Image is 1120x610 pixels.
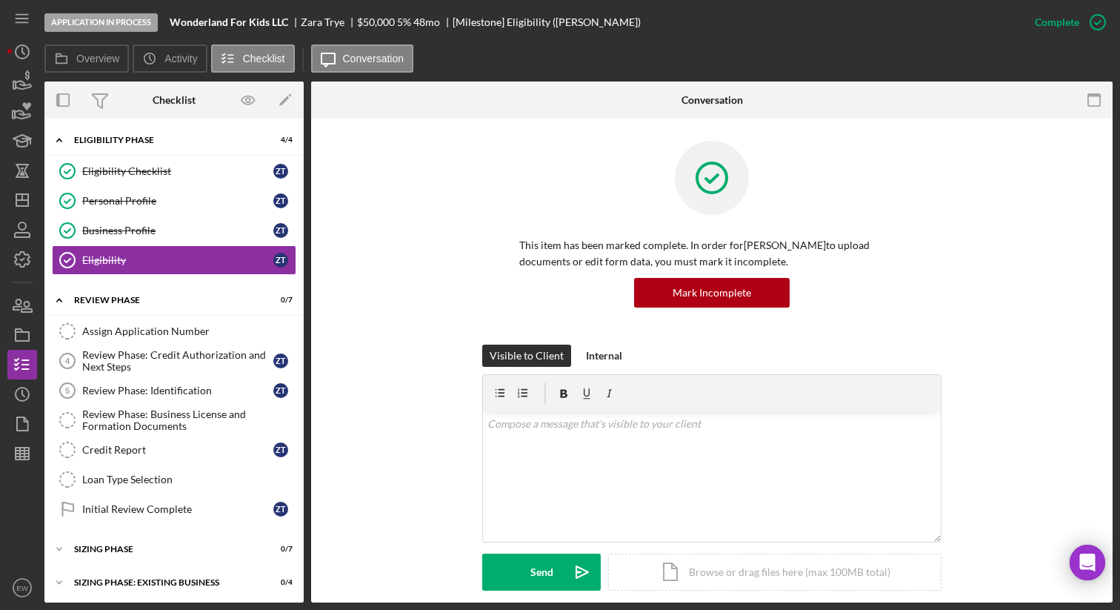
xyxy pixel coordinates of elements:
[52,245,296,275] a: EligibilityZT
[413,16,440,28] div: 48 mo
[164,53,197,64] label: Activity
[273,502,288,517] div: Z T
[65,386,70,395] tspan: 5
[211,44,295,73] button: Checklist
[44,44,129,73] button: Overview
[52,156,296,186] a: Eligibility ChecklistZT
[82,503,273,515] div: Initial Review Complete
[1035,7,1079,37] div: Complete
[82,254,273,266] div: Eligibility
[76,53,119,64] label: Overview
[681,94,743,106] div: Conversation
[82,349,273,373] div: Review Phase: Credit Authorization and Next Steps
[82,325,296,337] div: Assign Application Number
[266,296,293,305] div: 0 / 7
[52,316,296,346] a: Assign Application Number
[82,195,273,207] div: Personal Profile
[82,408,296,432] div: Review Phase: Business License and Formation Documents
[579,345,630,367] button: Internal
[1070,545,1105,580] div: Open Intercom Messenger
[133,44,207,73] button: Activity
[74,578,256,587] div: SIZING PHASE: EXISTING BUSINESS
[482,554,601,591] button: Send
[82,225,273,236] div: Business Profile
[586,345,622,367] div: Internal
[82,385,273,397] div: Review Phase: Identification
[74,136,256,145] div: Eligibility Phase
[273,383,288,398] div: Z T
[273,164,288,179] div: Z T
[266,545,293,554] div: 0 / 7
[519,237,904,271] p: This item has been marked complete. In order for [PERSON_NAME] to upload documents or edit form d...
[357,16,395,28] span: $50,000
[52,465,296,494] a: Loan Type Selection
[82,165,273,177] div: Eligibility Checklist
[82,474,296,485] div: Loan Type Selection
[482,345,571,367] button: Visible to Client
[273,354,288,368] div: Z T
[266,578,293,587] div: 0 / 4
[74,545,256,554] div: Sizing Phase
[266,136,293,145] div: 4 / 4
[243,53,285,64] label: Checklist
[530,554,553,591] div: Send
[301,16,357,28] div: Zara Trye
[673,278,751,308] div: Mark Incomplete
[44,13,158,32] div: Application In Process
[52,435,296,465] a: Credit ReportZT
[273,442,288,457] div: Z T
[52,186,296,216] a: Personal ProfileZT
[74,296,256,305] div: REVIEW PHASE
[52,405,296,435] a: Review Phase: Business License and Formation Documents
[153,94,196,106] div: Checklist
[311,44,414,73] button: Conversation
[7,573,37,603] button: EW
[273,223,288,238] div: Z T
[453,16,641,28] div: [Milestone] Eligibility ([PERSON_NAME])
[52,494,296,524] a: Initial Review CompleteZT
[273,193,288,208] div: Z T
[170,16,288,28] b: Wonderland For Kids LLC
[52,376,296,405] a: 5Review Phase: IdentificationZT
[490,345,564,367] div: Visible to Client
[65,357,70,365] tspan: 4
[397,16,411,28] div: 5 %
[52,346,296,376] a: 4Review Phase: Credit Authorization and Next StepsZT
[273,253,288,268] div: Z T
[82,444,273,456] div: Credit Report
[1020,7,1113,37] button: Complete
[634,278,790,308] button: Mark Incomplete
[16,584,28,592] text: EW
[52,216,296,245] a: Business ProfileZT
[343,53,404,64] label: Conversation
